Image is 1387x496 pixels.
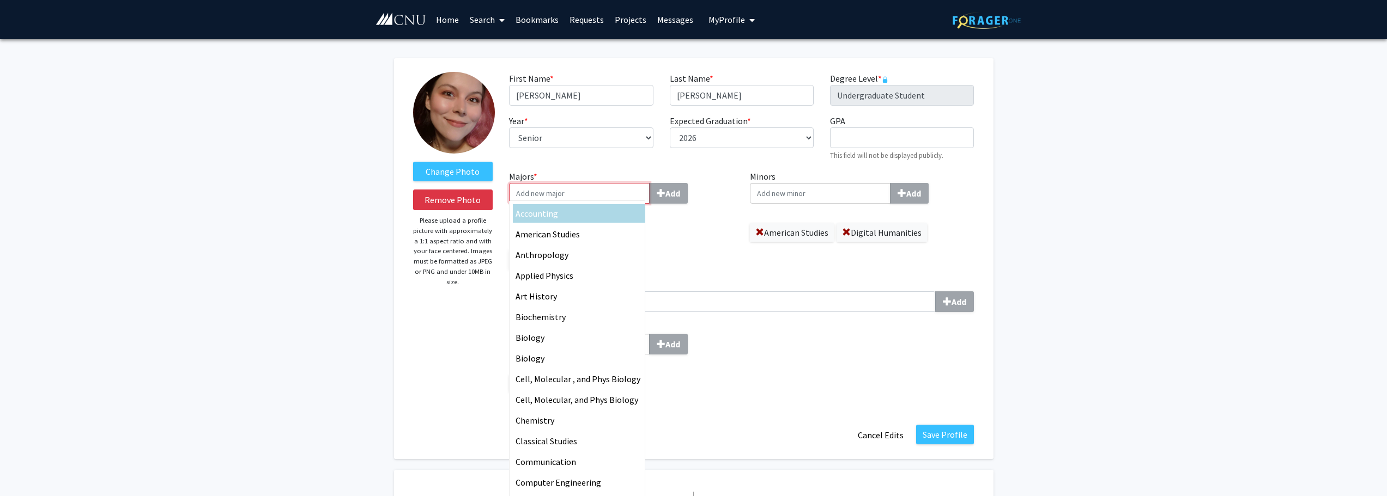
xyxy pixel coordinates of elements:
a: Messages [652,1,699,39]
span: American Studies [516,229,580,240]
label: Minors [750,170,974,204]
small: This field will not be displayed publicly. [830,151,943,160]
input: MinorsAdd [750,183,891,204]
label: Last Name [670,72,713,85]
span: My Profile [708,14,745,25]
p: Please upload a profile picture with approximately a 1:1 aspect ratio and with your face centered... [413,216,493,287]
span: Biology [516,353,544,364]
button: Save Profile [916,425,974,444]
label: ChangeProfile Picture [413,162,493,181]
span: Chemistry [516,415,554,426]
span: Biochemistry [516,311,566,322]
span: Art History [516,291,557,302]
span: Applied Physics [516,270,573,281]
button: Cancel Edits [851,425,911,445]
img: Christopher Newport University Logo [375,13,427,26]
label: First Name [509,72,554,85]
button: Majors*AccountingAmerican StudiesAnthropologyApplied PhysicsArt HistoryBiochemistryBiologyBiology... [649,183,688,204]
span: Anthropology [516,249,568,260]
a: Requests [564,1,609,39]
a: Bookmarks [510,1,564,39]
span: Computer Engineering [516,477,601,488]
button: Skills [935,291,974,312]
span: Accounting [516,208,558,219]
iframe: Chat [8,447,46,488]
input: Majors*AccountingAmerican StudiesAnthropologyApplied PhysicsArt HistoryBiochemistryBiologyBiology... [509,183,650,204]
span: Cell, Molecular , and Phys Biology [516,373,640,384]
a: Home [431,1,464,39]
label: Year [509,114,528,127]
img: ForagerOne Logo [953,12,1021,29]
a: Search [464,1,510,39]
label: Majors [509,170,734,204]
span: Biology [516,332,544,343]
button: Badges [649,334,688,354]
label: Expected Graduation [670,114,751,127]
button: Minors [890,183,929,204]
label: Digital Humanities [837,223,927,242]
span: Classical Studies [516,436,577,446]
input: SkillsAdd [509,291,936,312]
label: Degree Level [830,72,888,85]
span: Communication [516,456,576,467]
label: GPA [830,114,845,127]
img: Profile Picture [413,72,495,154]
button: Remove Photo [413,189,493,210]
b: Add [665,339,680,350]
a: Projects [609,1,652,39]
label: American Studies [750,223,834,242]
b: Add [665,188,680,199]
label: Badges [509,321,974,354]
span: Cell, Molecular, and Phys Biology [516,394,638,405]
b: Add [952,296,966,307]
i: Indicates a required field [509,403,974,414]
svg: This information is provided and automatically updated by Christopher Newport University and is n... [882,76,888,83]
label: Skills [509,278,974,312]
b: Add [906,188,921,199]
